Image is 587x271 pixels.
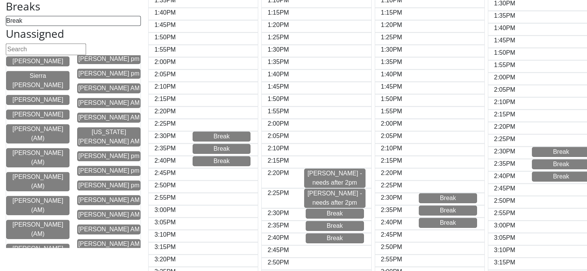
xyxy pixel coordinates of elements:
[488,147,524,158] div: 2:30PM
[488,172,524,183] div: 2:40PM
[488,61,524,72] div: 1:55PM
[7,125,69,143] div: [PERSON_NAME] (AM)
[78,151,140,161] div: [PERSON_NAME] pm
[149,255,185,266] div: 3:20PM
[262,57,298,69] div: 1:35PM
[149,8,185,20] div: 1:40PM
[149,193,185,205] div: 2:55PM
[78,128,140,146] div: [US_STATE][PERSON_NAME] AM
[375,255,411,266] div: 2:55PM
[7,220,69,239] div: [PERSON_NAME] (AM)
[78,84,140,93] div: [PERSON_NAME] AM
[488,221,524,232] div: 3:00PM
[375,8,411,20] div: 1:15PM
[488,233,524,245] div: 3:05PM
[262,233,298,245] div: 2:40PM
[7,57,69,66] div: [PERSON_NAME]
[488,184,524,195] div: 2:45PM
[149,205,185,217] div: 3:00PM
[375,156,411,168] div: 2:15PM
[306,221,364,231] div: Break
[488,98,524,109] div: 2:10PM
[262,246,298,257] div: 2:45PM
[149,33,185,44] div: 1:50PM
[375,33,411,44] div: 1:25PM
[304,189,365,207] div: [PERSON_NAME] - needs after 2pm
[262,131,298,143] div: 2:05PM
[149,181,185,192] div: 2:50PM
[262,45,298,57] div: 1:30PM
[149,20,185,32] div: 1:45PM
[375,205,411,217] div: 2:35PM
[488,122,524,134] div: 2:20PM
[193,132,250,141] div: Break
[375,218,411,229] div: 2:40PM
[262,107,298,118] div: 1:55PM
[149,45,185,57] div: 1:55PM
[375,119,411,131] div: 2:00PM
[488,73,524,84] div: 2:00PM
[262,20,298,32] div: 1:20PM
[419,218,477,227] div: Break
[488,246,524,257] div: 3:10PM
[262,33,298,44] div: 1:25PM
[7,110,69,119] div: [PERSON_NAME]
[262,189,298,208] div: 2:25PM
[419,206,477,215] div: Break
[488,48,524,60] div: 1:50PM
[375,193,411,205] div: 2:30PM
[375,45,411,57] div: 1:30PM
[375,57,411,69] div: 1:35PM
[488,135,524,146] div: 2:25PM
[488,85,524,97] div: 2:05PM
[375,20,411,32] div: 1:20PM
[419,194,477,203] div: Break
[375,144,411,155] div: 2:10PM
[488,36,524,47] div: 1:45PM
[6,28,141,41] h3: Unassigned
[488,209,524,220] div: 2:55PM
[262,119,298,131] div: 2:00PM
[375,82,411,94] div: 1:45PM
[375,94,411,106] div: 1:50PM
[375,70,411,81] div: 1:40PM
[78,98,140,108] div: [PERSON_NAME] AM
[149,168,185,180] div: 2:45PM
[488,11,524,23] div: 1:35PM
[306,209,364,218] div: Break
[488,110,524,121] div: 2:15PM
[375,230,411,242] div: 2:45PM
[262,221,298,232] div: 2:35PM
[6,16,141,26] div: Break
[262,258,298,269] div: 2:50PM
[488,159,524,171] div: 2:35PM
[149,57,185,69] div: 2:00PM
[193,144,250,153] div: Break
[375,181,411,192] div: 2:25PM
[78,113,140,122] div: [PERSON_NAME] AM
[7,196,69,215] div: [PERSON_NAME] (AM)
[149,242,185,254] div: 3:15PM
[149,70,185,81] div: 2:05PM
[7,172,69,191] div: [PERSON_NAME] (AM)
[149,82,185,94] div: 2:10PM
[149,218,185,229] div: 3:05PM
[78,69,140,78] div: [PERSON_NAME] pm
[78,210,140,219] div: [PERSON_NAME] AM
[262,156,298,168] div: 2:15PM
[78,166,140,175] div: [PERSON_NAME] pm
[262,94,298,106] div: 1:50PM
[149,144,185,155] div: 2:35PM
[78,181,140,190] div: [PERSON_NAME] pm
[149,107,185,118] div: 2:20PM
[149,119,185,131] div: 2:25PM
[149,131,185,143] div: 2:30PM
[375,242,411,254] div: 2:50PM
[149,230,185,242] div: 3:10PM
[488,258,524,269] div: 3:15PM
[7,148,69,167] div: [PERSON_NAME] (AM)
[488,196,524,208] div: 2:50PM
[78,239,140,249] div: [PERSON_NAME] AM
[306,234,364,243] div: Break
[488,24,524,35] div: 1:40PM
